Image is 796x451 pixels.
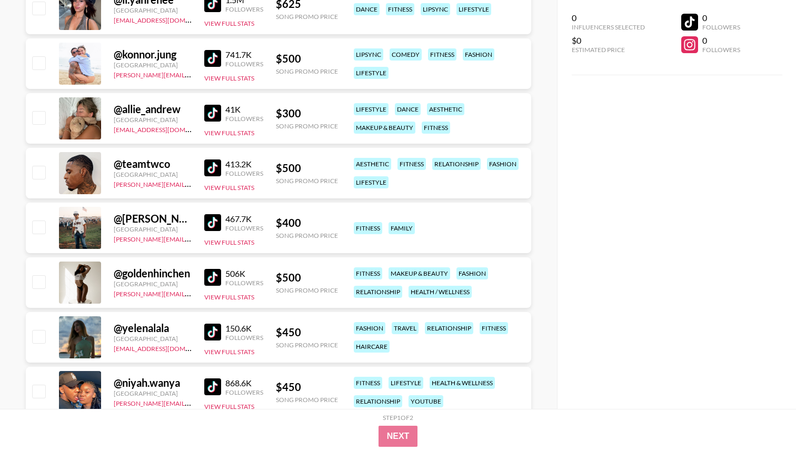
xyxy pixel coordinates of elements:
[456,3,491,15] div: lifestyle
[276,162,338,175] div: $ 500
[354,222,382,234] div: fitness
[354,322,385,334] div: fashion
[432,158,481,170] div: relationship
[409,395,443,407] div: youtube
[114,116,192,124] div: [GEOGRAPHIC_DATA]
[204,269,221,286] img: TikTok
[225,169,263,177] div: Followers
[276,326,338,339] div: $ 450
[114,14,220,24] a: [EMAIL_ADDRESS][DOMAIN_NAME]
[276,107,338,120] div: $ 300
[114,212,192,225] div: @ [PERSON_NAME]
[114,376,192,389] div: @ niyah.wanya
[225,115,263,123] div: Followers
[572,46,645,54] div: Estimated Price
[225,214,263,224] div: 467.7K
[225,334,263,342] div: Followers
[225,388,263,396] div: Followers
[389,222,415,234] div: family
[702,13,740,23] div: 0
[276,52,338,65] div: $ 500
[225,60,263,68] div: Followers
[225,49,263,60] div: 741.7K
[354,103,389,115] div: lifestyle
[114,280,192,288] div: [GEOGRAPHIC_DATA]
[702,35,740,46] div: 0
[422,122,450,134] div: fitness
[427,103,464,115] div: aesthetic
[456,267,488,279] div: fashion
[276,13,338,21] div: Song Promo Price
[114,178,320,188] a: [PERSON_NAME][EMAIL_ADDRESS][PERSON_NAME][DOMAIN_NAME]
[225,378,263,388] div: 868.6K
[225,104,263,115] div: 41K
[463,48,494,61] div: fashion
[204,50,221,67] img: TikTok
[114,397,270,407] a: [PERSON_NAME][EMAIL_ADDRESS][DOMAIN_NAME]
[114,171,192,178] div: [GEOGRAPHIC_DATA]
[397,158,426,170] div: fitness
[114,267,192,280] div: @ goldenhinchen
[114,343,220,353] a: [EMAIL_ADDRESS][DOMAIN_NAME]
[383,414,413,422] div: Step 1 of 2
[354,267,382,279] div: fitness
[204,293,254,301] button: View Full Stats
[389,377,423,389] div: lifestyle
[114,6,192,14] div: [GEOGRAPHIC_DATA]
[204,214,221,231] img: TikTok
[572,13,645,23] div: 0
[354,286,402,298] div: relationship
[421,3,450,15] div: lipsync
[702,23,740,31] div: Followers
[276,232,338,239] div: Song Promo Price
[225,279,263,287] div: Followers
[354,67,389,79] div: lifestyle
[225,268,263,279] div: 506K
[204,184,254,192] button: View Full Stats
[204,19,254,27] button: View Full Stats
[487,158,519,170] div: fashion
[389,267,450,279] div: makeup & beauty
[354,158,391,170] div: aesthetic
[354,122,415,134] div: makeup & beauty
[276,67,338,75] div: Song Promo Price
[430,377,495,389] div: health & wellness
[395,103,421,115] div: dance
[114,61,192,69] div: [GEOGRAPHIC_DATA]
[204,129,254,137] button: View Full Stats
[354,340,390,353] div: haircare
[204,403,254,410] button: View Full Stats
[276,380,338,394] div: $ 450
[392,322,419,334] div: travel
[114,157,192,171] div: @ teamtwco
[114,288,270,298] a: [PERSON_NAME][EMAIL_ADDRESS][DOMAIN_NAME]
[114,322,192,335] div: @ yelenalala
[480,322,508,334] div: fitness
[354,176,389,188] div: lifestyle
[354,395,402,407] div: relationship
[409,286,472,298] div: health / wellness
[354,3,380,15] div: dance
[276,216,338,229] div: $ 400
[114,335,192,343] div: [GEOGRAPHIC_DATA]
[114,124,220,134] a: [EMAIL_ADDRESS][DOMAIN_NAME]
[572,35,645,46] div: $0
[225,5,263,13] div: Followers
[114,48,192,61] div: @ konnor.jung
[354,48,383,61] div: lipsync
[702,46,740,54] div: Followers
[276,286,338,294] div: Song Promo Price
[204,324,221,340] img: TikTok
[114,69,270,79] a: [PERSON_NAME][EMAIL_ADDRESS][DOMAIN_NAME]
[390,48,422,61] div: comedy
[572,23,645,31] div: Influencers Selected
[354,377,382,389] div: fitness
[204,238,254,246] button: View Full Stats
[204,348,254,356] button: View Full Stats
[114,225,192,233] div: [GEOGRAPHIC_DATA]
[225,159,263,169] div: 413.2K
[225,224,263,232] div: Followers
[276,271,338,284] div: $ 500
[204,159,221,176] img: TikTok
[379,426,418,447] button: Next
